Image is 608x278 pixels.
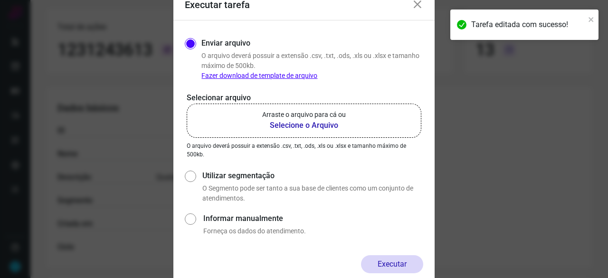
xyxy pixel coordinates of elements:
label: Utilizar segmentação [202,170,423,182]
p: Arraste o arquivo para cá ou [262,110,346,120]
label: Enviar arquivo [201,38,250,49]
p: O Segmento pode ser tanto a sua base de clientes como um conjunto de atendimentos. [202,183,423,203]
a: Fazer download de template de arquivo [201,72,317,79]
button: Executar [361,255,423,273]
b: Selecione o Arquivo [262,120,346,131]
div: Tarefa editada com sucesso! [471,19,585,30]
label: Informar manualmente [203,213,423,224]
button: close [588,13,595,25]
p: O arquivo deverá possuir a extensão .csv, .txt, .ods, .xls ou .xlsx e tamanho máximo de 500kb. [201,51,423,81]
p: O arquivo deverá possuir a extensão .csv, .txt, .ods, .xls ou .xlsx e tamanho máximo de 500kb. [187,142,421,159]
p: Forneça os dados do atendimento. [203,226,423,236]
p: Selecionar arquivo [187,92,421,104]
